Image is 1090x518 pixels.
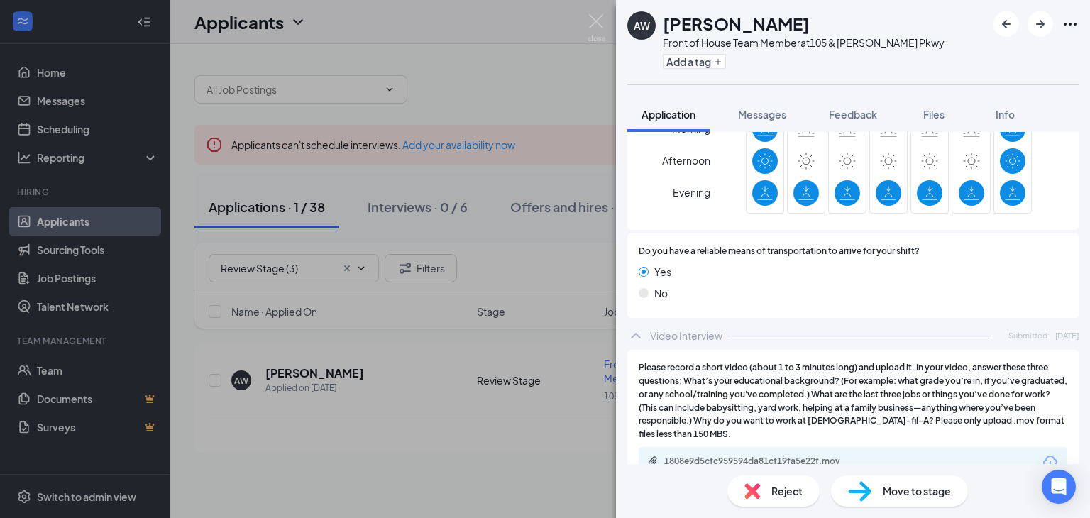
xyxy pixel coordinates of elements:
span: Yes [654,264,671,280]
span: Info [996,108,1015,121]
div: AW [634,18,650,33]
svg: Plus [714,57,722,66]
div: Open Intercom Messenger [1042,470,1076,504]
svg: ArrowRight [1032,16,1049,33]
h1: [PERSON_NAME] [663,11,810,35]
span: Submitted: [1008,329,1050,341]
button: PlusAdd a tag [663,54,726,69]
span: Messages [738,108,786,121]
span: Afternoon [662,148,710,173]
svg: Ellipses [1062,16,1079,33]
span: Evening [673,180,710,205]
svg: Paperclip [647,456,659,467]
span: Reject [771,483,803,499]
span: Feedback [829,108,877,121]
span: Do you have a reliable means of transportation to arrive for your shift? [639,245,920,258]
span: Please record a short video (about 1 to 3 minutes long) and upload it. In your video, answer thes... [639,361,1067,441]
svg: Download [1042,453,1059,470]
button: ArrowRight [1028,11,1053,37]
a: Paperclip1808e9d5cfc959594da81cf19fa5e22f.mov [647,456,877,469]
span: Move to stage [883,483,951,499]
div: Video Interview [650,329,722,343]
span: Files [923,108,945,121]
svg: ArrowLeftNew [998,16,1015,33]
button: ArrowLeftNew [993,11,1019,37]
span: Application [642,108,695,121]
span: [DATE] [1055,329,1079,341]
div: 1808e9d5cfc959594da81cf19fa5e22f.mov [664,456,863,467]
span: No [654,285,668,301]
svg: ChevronUp [627,327,644,344]
div: Front of House Team Member at 105 & [PERSON_NAME] Pkwy [663,35,945,50]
